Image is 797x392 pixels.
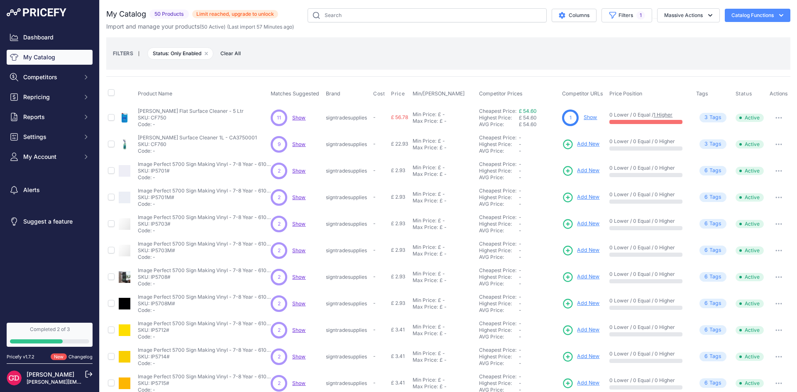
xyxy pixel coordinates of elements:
span: Status [736,90,752,97]
span: 3 [704,140,708,148]
span: Add New [577,353,599,360]
p: Image Perfect 5700 Sign Making Vinyl - 7-8 Year - 610mm Vinyl - 610mm / 5712 Primrose [138,320,271,327]
span: - [519,320,521,326]
span: - [519,161,521,167]
span: s [719,167,721,175]
p: Image Perfect 5700 Sign Making Vinyl - 7-8 Year - 610mm Vinyl - 610mm / M5703 Transparent Matt [138,241,271,247]
p: signtradesupplies [326,274,370,280]
div: Highest Price: [479,247,519,254]
div: AVG Price: [479,174,519,181]
span: (Last import 57 Minutes ago) [227,24,294,30]
span: - [519,280,521,287]
span: - [519,148,521,154]
a: Add New [562,139,599,150]
span: - [373,114,376,120]
div: AVG Price: [479,121,519,128]
a: Cheapest Price: [479,320,516,326]
span: s [719,220,721,228]
p: Image Perfect 5700 Sign Making Vinyl - 7-8 Year - 610mm Vinyl - 610mm / 5703 Transparent Gloss [138,214,271,221]
p: Code: - [138,148,257,154]
a: Add New [562,324,599,336]
a: Show [292,300,306,307]
div: Min Price: [413,111,436,118]
div: - [443,251,447,257]
span: 1 [570,114,572,122]
div: - [441,217,445,224]
a: [PERSON_NAME] [27,371,74,378]
span: Add New [577,273,599,281]
p: Code: - [138,201,271,207]
span: Add New [577,193,599,201]
p: Image Perfect 5700 Sign Making Vinyl - 7-8 Year - 610mm Vinyl - 610mm / M5701 [PERSON_NAME] [138,187,271,194]
span: Brand [326,90,340,97]
span: 2 [278,194,281,201]
div: Max Price: [413,304,438,310]
a: Show [292,168,306,174]
div: - [443,304,447,310]
span: s [719,140,721,148]
div: £ [438,244,441,251]
p: SKU: CF760 [138,141,257,148]
span: - [519,134,521,141]
nav: Sidebar [7,30,93,313]
a: Cheapest Price: [479,214,516,220]
span: - [519,174,521,180]
small: | [133,51,144,56]
a: Show [292,274,306,280]
span: - [519,254,521,260]
div: Max Price: [413,144,438,151]
a: Cheapest Price: [479,108,516,114]
span: Tags [696,90,708,97]
span: - [519,221,521,227]
span: - [519,214,521,220]
div: Highest Price: [479,114,519,121]
a: 50 Active [201,24,224,30]
span: 11 [277,114,281,122]
span: Show [292,327,306,333]
span: £ 54.60 [519,114,537,121]
p: 0 Lower / 0 Equal / 0 Higher [609,218,688,224]
span: Active [736,299,764,308]
div: - [443,171,447,178]
a: Show [292,194,306,200]
div: Completed 2 of 3 [10,326,89,333]
div: - [441,297,445,304]
span: £ 2.93 [391,247,405,253]
div: Max Price: [413,197,438,204]
div: £ [438,111,441,118]
span: 3 [704,114,708,122]
span: Active [736,167,764,175]
div: £ [438,138,441,144]
span: £ 2.93 [391,167,405,173]
div: - [443,224,447,231]
div: Max Price: [413,251,438,257]
p: signtradesupplies [326,247,370,254]
span: Tag [699,192,726,202]
span: s [719,193,721,201]
span: Active [736,114,764,122]
div: £ [438,297,441,304]
span: Competitor URLs [562,90,603,97]
span: Settings [23,133,78,141]
a: Add New [562,377,599,389]
p: 0 Lower / 0 Equal / [609,112,688,118]
div: AVG Price: [479,280,519,287]
p: 0 Lower / 0 Equal / 0 Higher [609,297,688,304]
span: - [519,201,521,207]
a: Cheapest Price: [479,267,516,273]
p: Image Perfect 5700 Sign Making Vinyl - 7-8 Year - 610mm Vinyl - 610mm / M5708 Black Matt [138,294,271,300]
p: [PERSON_NAME] Surface Cleaner 1L - CA3750001 [138,134,257,141]
a: Show [292,247,306,253]
div: Highest Price: [479,168,519,174]
button: Filters1 [601,8,652,22]
small: FILTERS [113,50,133,56]
span: Tag [699,246,726,255]
span: Add New [577,379,599,387]
a: [PERSON_NAME][EMAIL_ADDRESS][DOMAIN_NAME] [27,379,154,385]
a: Add New [562,165,599,177]
div: £ [440,251,443,257]
button: Reports [7,110,93,124]
p: SKU: CF750 [138,114,244,121]
a: 1 Higher [653,112,672,118]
